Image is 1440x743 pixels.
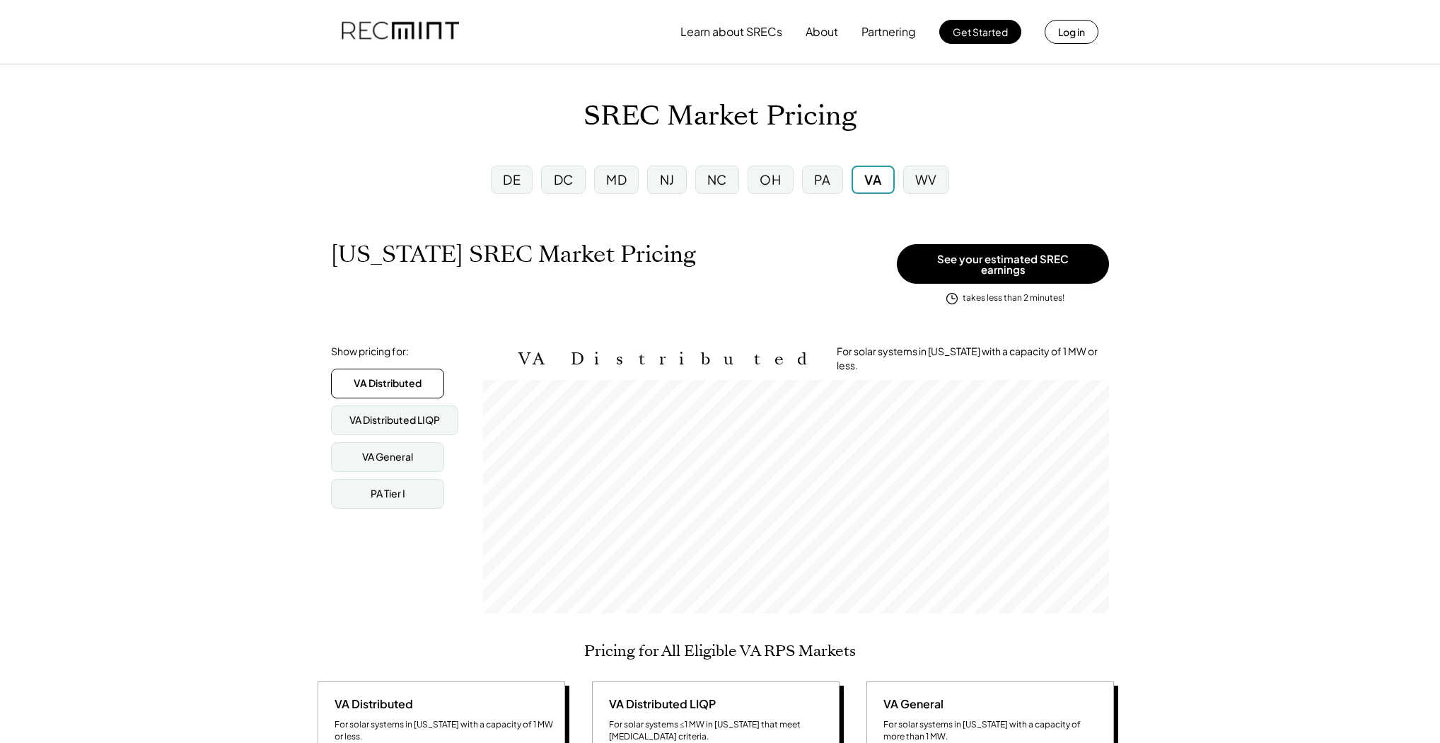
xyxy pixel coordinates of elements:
[837,345,1109,372] div: For solar systems in [US_STATE] with a capacity of 1 MW or less.
[660,171,675,188] div: NJ
[518,349,815,369] h2: VA Distributed
[583,100,857,133] h1: SREC Market Pricing
[329,696,413,712] div: VA Distributed
[606,171,627,188] div: MD
[806,18,838,46] button: About
[331,241,696,268] h1: [US_STATE] SREC Market Pricing
[349,413,440,427] div: VA Distributed LIQP
[354,376,422,391] div: VA Distributed
[609,719,828,743] div: For solar systems ≤1 MW in [US_STATE] that meet [MEDICAL_DATA] criteria.
[939,20,1021,44] button: Get Started
[584,642,856,660] h2: Pricing for All Eligible VA RPS Markets
[503,171,521,188] div: DE
[1045,20,1098,44] button: Log in
[760,171,781,188] div: OH
[861,18,916,46] button: Partnering
[335,719,554,743] div: For solar systems in [US_STATE] with a capacity of 1 MW or less.
[603,696,716,712] div: VA Distributed LIQP
[883,719,1103,743] div: For solar systems in [US_STATE] with a capacity of more than 1 MW.
[915,171,937,188] div: WV
[554,171,574,188] div: DC
[331,345,409,359] div: Show pricing for:
[342,8,459,56] img: recmint-logotype%403x.png
[680,18,782,46] button: Learn about SRECs
[864,171,881,188] div: VA
[963,292,1064,304] div: takes less than 2 minutes!
[362,450,413,464] div: VA General
[897,244,1109,284] button: See your estimated SREC earnings
[707,171,727,188] div: NC
[814,171,831,188] div: PA
[878,696,943,712] div: VA General
[371,487,405,501] div: PA Tier I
